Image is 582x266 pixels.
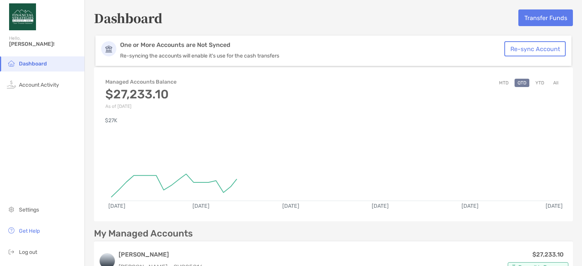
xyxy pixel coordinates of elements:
[7,80,16,89] img: activity icon
[19,228,40,234] span: Get Help
[546,203,563,209] text: [DATE]
[550,79,562,87] button: All
[105,104,177,109] p: As of [DATE]
[101,41,116,56] img: Account Icon
[105,79,177,85] h4: Managed Accounts Balance
[515,79,529,87] button: QTD
[282,203,299,209] text: [DATE]
[120,41,509,49] p: One or More Accounts are Not Synced
[19,82,59,88] span: Account Activity
[108,203,125,209] text: [DATE]
[496,79,512,87] button: MTD
[94,229,193,238] p: My Managed Accounts
[105,117,117,124] text: $27K
[518,9,573,26] button: Transfer Funds
[7,247,16,256] img: logout icon
[532,250,564,259] p: $27,233.10
[94,9,163,26] h5: Dashboard
[372,203,389,209] text: [DATE]
[7,59,16,68] img: household icon
[19,207,39,213] span: Settings
[119,250,203,259] h3: [PERSON_NAME]
[504,41,566,56] button: Re-sync Account
[105,87,177,101] h3: $27,233.10
[9,3,36,30] img: Zoe Logo
[462,203,479,209] text: [DATE]
[532,79,547,87] button: YTD
[192,203,210,209] text: [DATE]
[7,226,16,235] img: get-help icon
[120,53,509,59] p: Re-syncing the accounts will enable it's use for the cash transfers
[19,61,47,67] span: Dashboard
[9,41,80,47] span: [PERSON_NAME]!
[7,205,16,214] img: settings icon
[19,249,37,255] span: Log out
